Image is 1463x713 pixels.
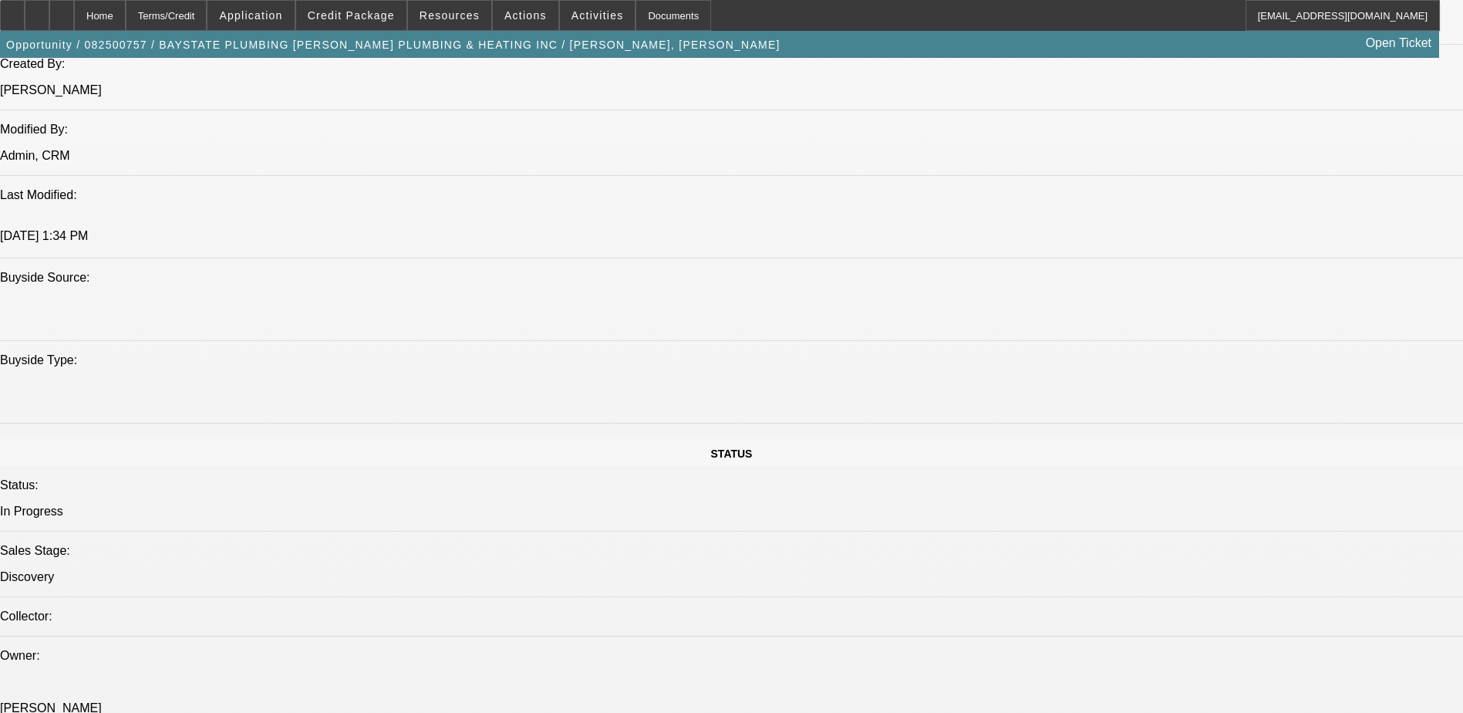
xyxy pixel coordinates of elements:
a: Open Ticket [1360,30,1438,56]
button: Credit Package [296,1,406,30]
span: Activities [571,9,624,22]
button: Resources [408,1,491,30]
span: STATUS [711,448,753,460]
span: Actions [504,9,547,22]
button: Actions [493,1,558,30]
button: Activities [560,1,635,30]
span: Credit Package [308,9,395,22]
span: Application [219,9,282,22]
span: Resources [420,9,480,22]
button: Application [207,1,294,30]
span: Opportunity / 082500757 / BAYSTATE PLUMBING [PERSON_NAME] PLUMBING & HEATING INC / [PERSON_NAME],... [6,39,780,51]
